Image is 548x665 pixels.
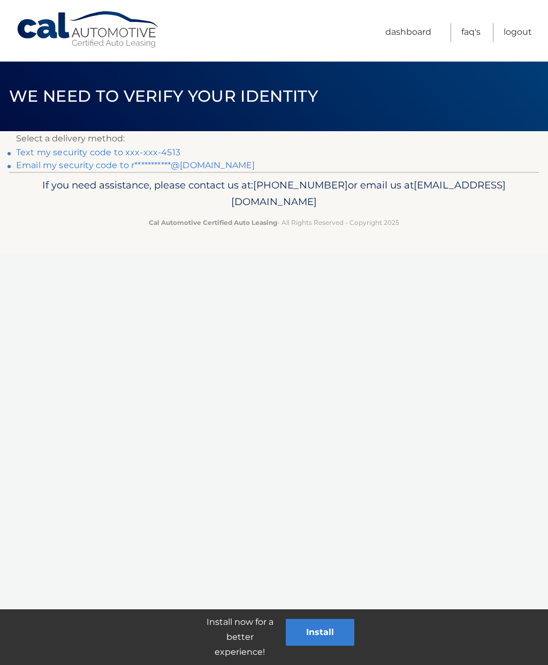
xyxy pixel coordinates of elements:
[25,177,523,211] p: If you need assistance, please contact us at: or email us at
[461,23,481,42] a: FAQ's
[504,23,532,42] a: Logout
[194,615,286,660] p: Install now for a better experience!
[16,11,161,49] a: Cal Automotive
[25,217,523,228] p: - All Rights Reserved - Copyright 2025
[253,179,348,191] span: [PHONE_NUMBER]
[16,147,180,157] a: Text my security code to xxx-xxx-4513
[286,619,354,646] button: Install
[385,23,431,42] a: Dashboard
[149,218,277,226] strong: Cal Automotive Certified Auto Leasing
[16,131,532,146] p: Select a delivery method:
[9,86,318,106] span: We need to verify your identity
